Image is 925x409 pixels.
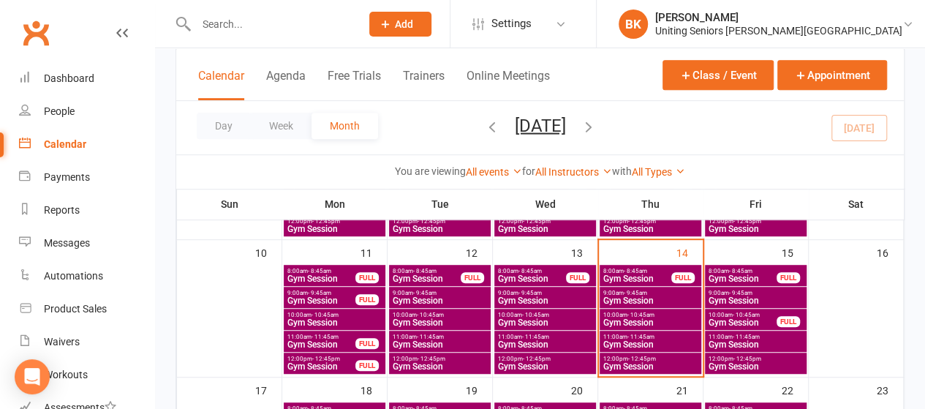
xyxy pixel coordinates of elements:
[497,268,567,274] span: 8:00am
[522,312,549,318] span: - 10:45am
[369,12,431,37] button: Add
[598,189,703,219] th: Thu
[287,312,382,318] span: 10:00am
[19,293,154,326] a: Product Sales
[44,171,90,183] div: Payments
[392,218,488,225] span: 12:00pm
[312,218,340,225] span: - 12:45pm
[44,270,103,282] div: Automations
[877,240,903,264] div: 16
[418,218,445,225] span: - 12:45pm
[466,166,522,178] a: All events
[19,227,154,260] a: Messages
[395,165,466,177] strong: You are viewing
[417,334,444,340] span: - 11:45am
[287,218,382,225] span: 12:00pm
[603,362,698,371] span: Gym Session
[518,290,542,296] span: - 9:45am
[624,268,647,274] span: - 8:45am
[392,290,488,296] span: 9:00am
[19,161,154,194] a: Payments
[632,166,685,178] a: All Types
[676,240,703,264] div: 14
[603,268,672,274] span: 8:00am
[312,356,340,362] span: - 12:45pm
[461,272,484,283] div: FULL
[198,69,244,100] button: Calendar
[497,274,567,283] span: Gym Session
[612,165,632,177] strong: with
[308,290,331,296] span: - 9:45am
[733,356,761,362] span: - 12:45pm
[388,189,493,219] th: Tue
[312,312,339,318] span: - 10:45am
[497,296,593,305] span: Gym Session
[627,334,654,340] span: - 11:45am
[19,95,154,128] a: People
[19,62,154,95] a: Dashboard
[413,268,437,274] span: - 8:45am
[708,274,777,283] span: Gym Session
[44,336,80,348] div: Waivers
[708,356,804,362] span: 12:00pm
[392,334,488,340] span: 11:00am
[177,189,282,219] th: Sun
[729,290,752,296] span: - 9:45am
[628,218,656,225] span: - 12:45pm
[708,340,804,349] span: Gym Session
[624,290,647,296] span: - 9:45am
[676,378,703,402] div: 21
[733,218,761,225] span: - 12:45pm
[497,362,593,371] span: Gym Session
[360,240,387,264] div: 11
[603,296,698,305] span: Gym Session
[360,378,387,402] div: 18
[392,312,488,318] span: 10:00am
[566,272,589,283] div: FULL
[282,189,388,219] th: Mon
[44,138,86,150] div: Calendar
[413,290,437,296] span: - 9:45am
[255,240,282,264] div: 10
[708,225,804,233] span: Gym Session
[44,237,90,249] div: Messages
[355,360,379,371] div: FULL
[287,290,356,296] span: 9:00am
[708,268,777,274] span: 8:00am
[655,11,902,24] div: [PERSON_NAME]
[877,378,903,402] div: 23
[497,356,593,362] span: 12:00pm
[603,334,698,340] span: 11:00am
[418,356,445,362] span: - 12:45pm
[266,69,306,100] button: Agenda
[493,189,598,219] th: Wed
[708,362,804,371] span: Gym Session
[703,189,809,219] th: Fri
[287,274,356,283] span: Gym Session
[708,290,804,296] span: 9:00am
[655,24,902,37] div: Uniting Seniors [PERSON_NAME][GEOGRAPHIC_DATA]
[44,369,88,380] div: Workouts
[18,15,54,51] a: Clubworx
[392,340,488,349] span: Gym Session
[777,272,800,283] div: FULL
[603,274,672,283] span: Gym Session
[777,316,800,327] div: FULL
[603,340,698,349] span: Gym Session
[603,225,698,233] span: Gym Session
[44,303,107,315] div: Product Sales
[571,378,597,402] div: 20
[708,218,804,225] span: 12:00pm
[19,326,154,359] a: Waivers
[466,378,492,402] div: 19
[197,113,251,139] button: Day
[782,378,808,402] div: 22
[44,204,80,216] div: Reports
[392,356,488,362] span: 12:00pm
[497,318,593,327] span: Gym Session
[392,225,488,233] span: Gym Session
[287,225,382,233] span: Gym Session
[733,312,760,318] span: - 10:45am
[287,318,382,327] span: Gym Session
[491,7,532,40] span: Settings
